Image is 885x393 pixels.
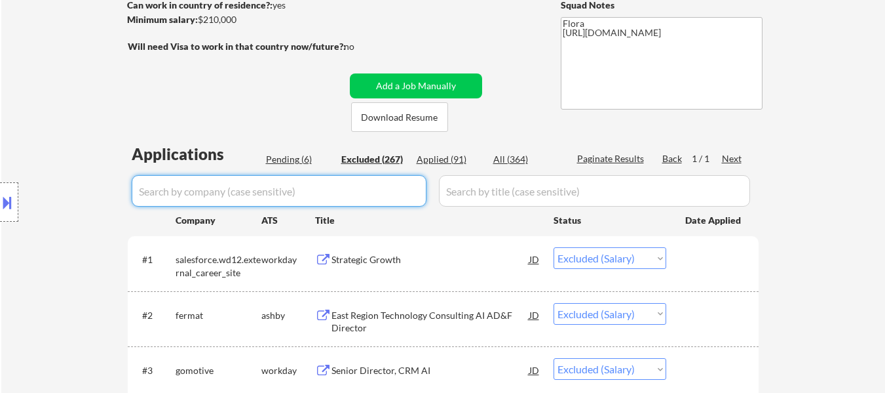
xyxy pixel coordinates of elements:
div: Date Applied [685,214,743,227]
div: East Region Technology Consulting AI AD&F Director [331,309,529,335]
button: Add a Job Manually [350,73,482,98]
div: Back [662,152,683,165]
div: Paginate Results [577,152,647,165]
div: ashby [261,309,315,322]
div: Applied (91) [417,153,482,166]
div: workday [261,253,315,266]
div: ATS [261,214,315,227]
input: Search by title (case sensitive) [439,175,750,207]
div: Status [554,208,666,232]
strong: Will need Visa to work in that country now/future?: [128,41,346,52]
div: Excluded (267) [341,153,407,166]
div: Next [722,152,743,165]
strong: Minimum salary: [127,14,198,25]
input: Search by company (case sensitive) [132,175,426,207]
div: #3 [142,364,165,377]
div: JD [528,358,541,382]
button: Download Resume [351,102,448,132]
div: JD [528,303,541,327]
div: Title [315,214,541,227]
div: Strategic Growth [331,253,529,266]
div: 1 / 1 [692,152,722,165]
div: Pending (6) [266,153,331,166]
div: JD [528,247,541,271]
div: Senior Director, CRM AI [331,364,529,377]
div: gomotive [176,364,261,377]
div: All (364) [493,153,559,166]
div: $210,000 [127,13,345,26]
div: no [344,40,381,53]
div: workday [261,364,315,377]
